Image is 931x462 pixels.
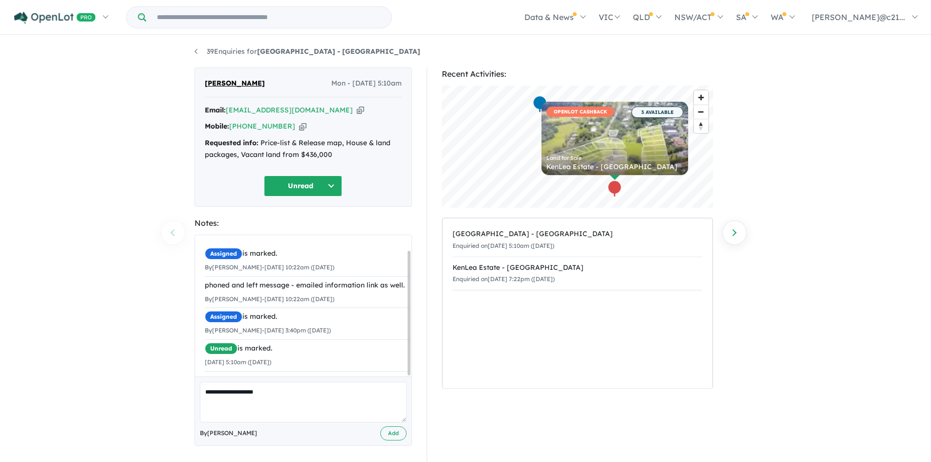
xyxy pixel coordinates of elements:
span: OPENLOT CASHBACK [546,107,614,117]
span: Assigned [205,248,242,260]
strong: Email: [205,106,226,114]
a: [GEOGRAPHIC_DATA] - [GEOGRAPHIC_DATA]Enquiried on[DATE] 5:10am ([DATE]) [453,223,702,257]
div: KenLea Estate - [GEOGRAPHIC_DATA] [453,262,702,274]
nav: breadcrumb [195,46,737,58]
small: By [PERSON_NAME] - [DATE] 3:40pm ([DATE]) [205,327,331,334]
canvas: Map [442,86,713,208]
input: Try estate name, suburb, builder or developer [148,7,390,28]
div: KenLea Estate - [GEOGRAPHIC_DATA] [546,163,683,170]
div: Map marker [532,95,547,113]
div: phoned and left message - emailed information link as well. [205,280,409,291]
span: Mon - [DATE] 5:10am [331,78,402,89]
a: [EMAIL_ADDRESS][DOMAIN_NAME] [226,106,353,114]
a: [PHONE_NUMBER] [229,122,295,131]
span: By [PERSON_NAME] [200,428,257,438]
div: [GEOGRAPHIC_DATA] - [GEOGRAPHIC_DATA] [453,228,702,240]
span: Assigned [205,311,242,323]
small: By [PERSON_NAME] - [DATE] 10:22am ([DATE]) [205,264,334,271]
span: 3 AVAILABLE [631,107,683,118]
a: KenLea Estate - [GEOGRAPHIC_DATA]Enquiried on[DATE] 7:22pm ([DATE]) [453,257,702,291]
small: Enquiried on [DATE] 5:10am ([DATE]) [453,242,554,249]
button: Zoom out [694,105,708,119]
button: Reset bearing to north [694,119,708,133]
img: Openlot PRO Logo White [14,12,96,24]
div: Recent Activities: [442,67,713,81]
strong: [GEOGRAPHIC_DATA] - [GEOGRAPHIC_DATA] [257,47,420,56]
a: OPENLOT CASHBACK 3 AVAILABLE Land for Sale KenLea Estate - [GEOGRAPHIC_DATA] [541,102,688,175]
a: 39Enquiries for[GEOGRAPHIC_DATA] - [GEOGRAPHIC_DATA] [195,47,420,56]
button: Copy [357,105,364,115]
small: Enquiried on [DATE] 7:22pm ([DATE]) [453,275,555,283]
strong: Mobile: [205,122,229,131]
div: Map marker [607,180,622,198]
button: Copy [299,121,306,132]
span: Unread [205,343,238,354]
span: [PERSON_NAME]@c21... [812,12,905,22]
div: is marked. [205,248,409,260]
div: Land for Sale [546,155,683,161]
button: Zoom in [694,90,708,105]
div: is marked. [205,343,409,354]
div: is marked. [205,311,409,323]
button: Unread [264,176,342,197]
button: Add [380,426,407,440]
span: [PERSON_NAME] [205,78,265,89]
div: Price-list & Release map, House & land packages, Vacant land from $436,000 [205,137,402,161]
strong: Requested info: [205,138,259,147]
small: By [PERSON_NAME] - [DATE] 10:22am ([DATE]) [205,295,334,303]
div: Notes: [195,217,412,230]
small: [DATE] 5:10am ([DATE]) [205,358,271,366]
